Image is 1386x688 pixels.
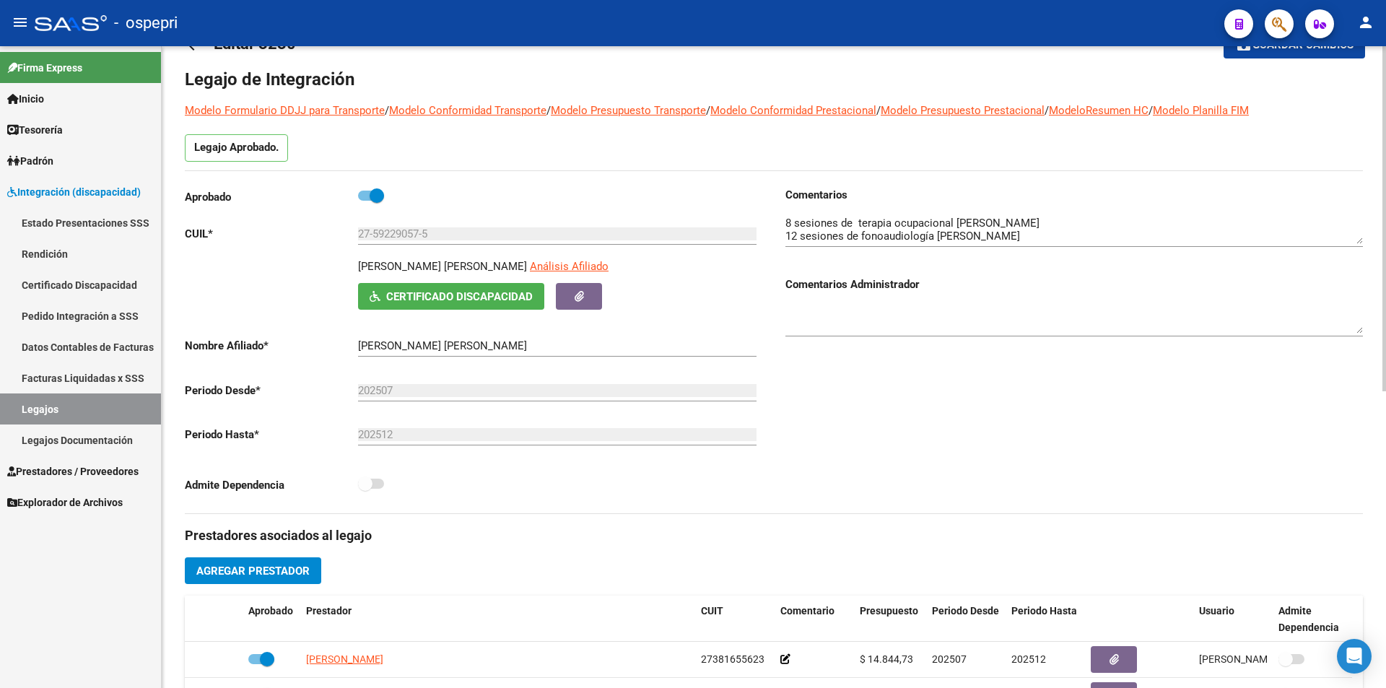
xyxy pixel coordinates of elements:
datatable-header-cell: Comentario [775,596,854,643]
mat-icon: person [1357,14,1374,31]
span: Firma Express [7,60,82,76]
span: Análisis Afiliado [530,260,609,273]
a: Modelo Formulario DDJJ para Transporte [185,104,385,117]
button: Agregar Prestador [185,557,321,584]
span: Integración (discapacidad) [7,184,141,200]
p: Admite Dependencia [185,477,358,493]
datatable-header-cell: Periodo Hasta [1006,596,1085,643]
span: Admite Dependencia [1278,605,1339,633]
span: Agregar Prestador [196,565,310,578]
button: Certificado Discapacidad [358,283,544,310]
a: Modelo Conformidad Prestacional [710,104,876,117]
datatable-header-cell: Presupuesto [854,596,926,643]
a: ModeloResumen HC [1049,104,1149,117]
span: Comentario [780,605,834,617]
datatable-header-cell: Usuario [1193,596,1273,643]
p: Legajo Aprobado. [185,134,288,162]
a: Modelo Presupuesto Transporte [551,104,706,117]
a: Modelo Planilla FIM [1153,104,1249,117]
span: Certificado Discapacidad [386,290,533,303]
span: Prestador [306,605,352,617]
div: Open Intercom Messenger [1337,639,1372,674]
span: Periodo Hasta [1011,605,1077,617]
span: $ 14.844,73 [860,653,913,665]
span: 202507 [932,653,967,665]
span: Padrón [7,153,53,169]
h1: Legajo de Integración [185,68,1363,91]
a: Modelo Conformidad Transporte [389,104,546,117]
datatable-header-cell: CUIT [695,596,775,643]
span: Inicio [7,91,44,107]
datatable-header-cell: Aprobado [243,596,300,643]
p: Nombre Afiliado [185,338,358,354]
p: Periodo Hasta [185,427,358,443]
span: 27381655623 [701,653,764,665]
span: - ospepri [114,7,178,39]
mat-icon: menu [12,14,29,31]
span: Prestadores / Proveedores [7,463,139,479]
span: [PERSON_NAME] [306,653,383,665]
datatable-header-cell: Admite Dependencia [1273,596,1352,643]
datatable-header-cell: Periodo Desde [926,596,1006,643]
span: Explorador de Archivos [7,495,123,510]
h3: Prestadores asociados al legajo [185,526,1363,546]
span: Periodo Desde [932,605,999,617]
datatable-header-cell: Prestador [300,596,695,643]
span: Aprobado [248,605,293,617]
h3: Comentarios Administrador [785,276,1363,292]
p: Aprobado [185,189,358,205]
span: [PERSON_NAME] [DATE] [1199,653,1312,665]
p: Periodo Desde [185,383,358,399]
p: CUIL [185,226,358,242]
p: [PERSON_NAME] [PERSON_NAME] [358,258,527,274]
span: Usuario [1199,605,1234,617]
a: Modelo Presupuesto Prestacional [881,104,1045,117]
span: Tesorería [7,122,63,138]
span: 202512 [1011,653,1046,665]
span: Presupuesto [860,605,918,617]
h3: Comentarios [785,187,1363,203]
span: CUIT [701,605,723,617]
